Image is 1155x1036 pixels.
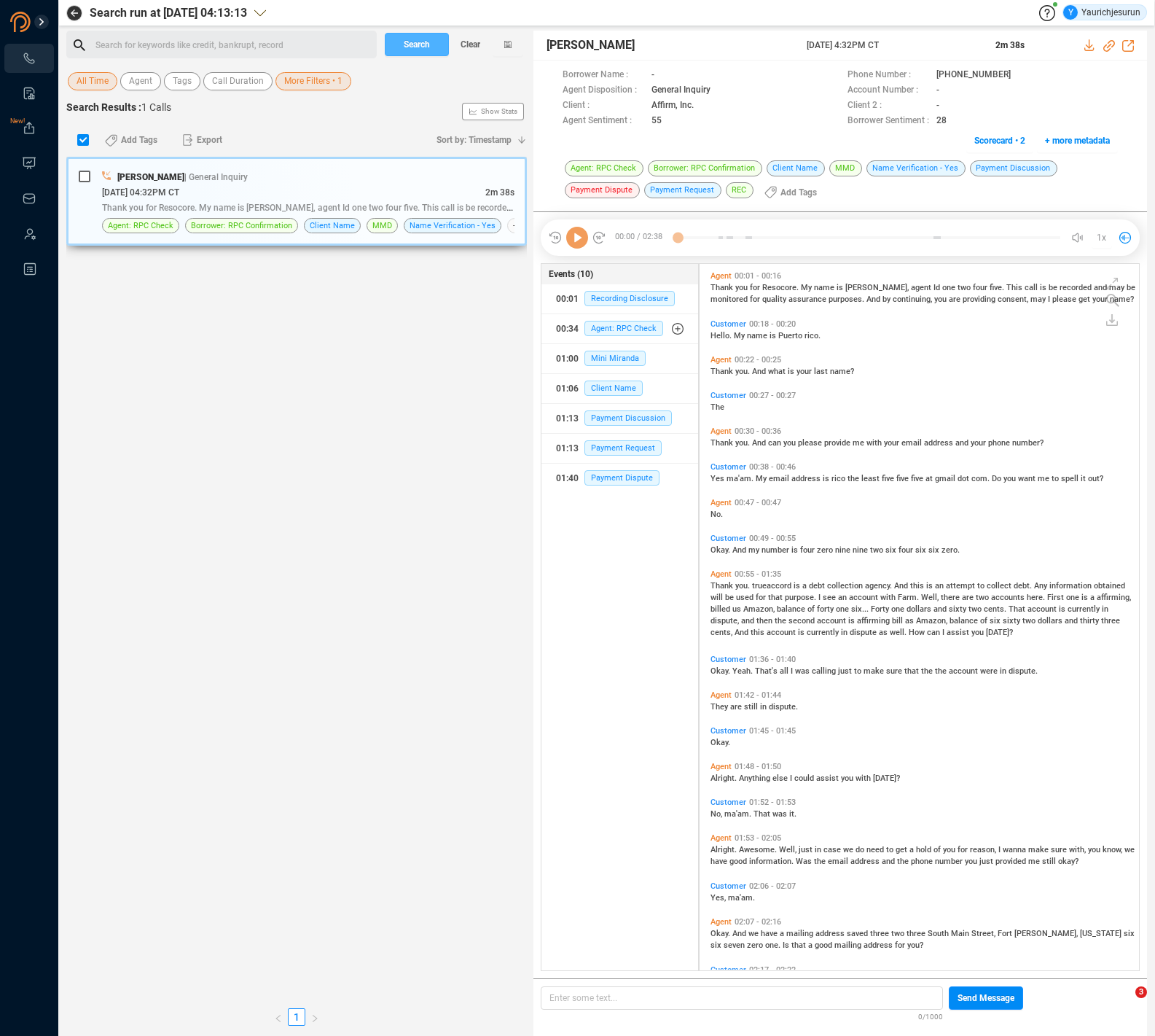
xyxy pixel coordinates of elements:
span: No. [710,510,723,519]
span: Agent [129,72,152,90]
span: I [1048,295,1052,304]
span: Tags [173,72,192,90]
div: 01:13 [556,407,579,430]
span: How [909,628,927,637]
span: affirming, [1097,593,1131,602]
span: two [870,545,885,555]
span: | General Inquiry [184,172,248,182]
span: This [1006,283,1025,292]
span: My [734,331,747,340]
button: Add Tags [756,181,826,204]
button: More Filters • 1 [275,72,351,90]
span: least [861,474,882,483]
span: Okay. [710,545,732,555]
span: as [879,628,890,637]
span: two [968,604,984,614]
span: Thank [710,283,735,292]
span: account [949,666,980,676]
div: 01:06 [556,377,579,400]
span: My [801,283,814,292]
span: rico. [804,331,821,340]
span: Name Verification - Yes [410,219,496,233]
span: [PERSON_NAME], [845,283,911,292]
span: is [926,581,935,591]
span: Payment Dispute [584,470,659,486]
span: Thank [710,581,735,591]
span: be [1049,283,1060,292]
span: two [1022,616,1038,626]
span: All Time [77,72,109,90]
span: number [761,545,791,555]
span: is [1081,593,1090,602]
span: Add Tags [121,128,157,152]
span: two [958,283,973,292]
span: for [750,283,762,292]
span: you [783,438,798,448]
span: Yeah. [732,666,755,676]
span: five [911,474,925,483]
span: bill [892,616,905,626]
span: And [752,438,768,448]
span: trueaccord [752,581,794,591]
button: 1x [1092,227,1112,248]
span: by [882,295,893,304]
span: email [901,438,924,448]
span: And [735,628,751,637]
span: my [748,545,761,555]
li: Visuals [4,149,54,178]
span: out? [1088,474,1103,483]
span: is [788,367,796,376]
span: [DATE]? [986,628,1013,637]
span: you. [735,367,752,376]
span: gmail [935,474,958,483]
span: five [896,474,911,483]
span: accounts [991,593,1027,602]
span: continuing, [893,295,934,304]
span: were [980,666,1000,676]
span: zero [817,545,835,555]
span: Thank [710,367,735,376]
span: to [977,581,987,591]
span: balance [777,604,807,614]
span: agent [911,283,933,292]
span: that [904,666,921,676]
span: providing [963,295,998,304]
li: Smart Reports [4,79,54,108]
div: Yaurichjesurun [1063,5,1140,20]
span: this [910,581,926,591]
li: Interactions [4,44,54,73]
span: get [1078,295,1092,304]
span: four [973,283,990,292]
span: ma'am. [727,474,756,483]
span: Payment Discussion [584,410,672,426]
span: to [1052,474,1061,483]
span: rico [831,474,847,483]
button: 01:06Client Name [541,374,698,403]
span: phone [988,438,1012,448]
span: Show Stats [481,24,517,199]
span: Id [933,283,942,292]
span: consent, [998,295,1030,304]
span: be [725,593,736,602]
span: one [942,283,958,292]
span: nine [835,545,853,555]
span: zero. [941,545,960,555]
span: Do [992,474,1003,483]
span: +4 more [507,218,549,233]
span: Amazon, [743,604,777,614]
span: and [933,604,949,614]
span: 1x [1097,226,1106,249]
span: obtained [1094,581,1125,591]
button: 01:13Payment Request [541,434,698,463]
span: is [770,331,778,340]
span: me [1038,474,1052,483]
span: provide [824,438,853,448]
span: is [791,545,800,555]
span: with [880,593,898,602]
span: recorded [1060,283,1094,292]
span: then [756,616,775,626]
span: I [942,628,947,637]
span: a [1090,593,1097,602]
button: Show Stats [462,103,524,120]
button: 01:40Payment Dispute [541,464,698,493]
